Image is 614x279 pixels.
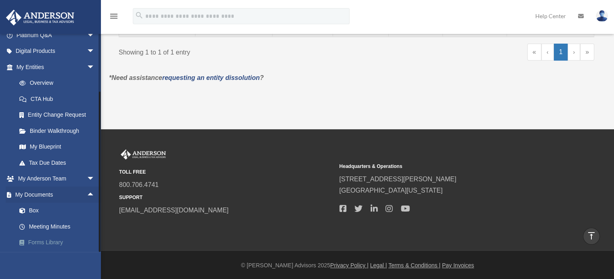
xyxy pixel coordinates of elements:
div: © [PERSON_NAME] Advisors 2025 [101,260,614,271]
a: Notarize [11,250,107,266]
a: 1 [554,44,568,61]
small: TOLL FREE [119,168,333,176]
span: arrow_drop_up [87,187,103,203]
small: SUPPORT [119,193,333,202]
a: Tax Due Dates [11,155,103,171]
a: Next [568,44,580,61]
a: My Documentsarrow_drop_up [6,187,107,203]
img: Anderson Advisors Platinum Portal [4,10,77,25]
em: *Need assistance ? [109,74,264,81]
a: [STREET_ADDRESS][PERSON_NAME] [339,176,456,183]
a: [EMAIL_ADDRESS][DOMAIN_NAME] [119,207,228,214]
span: arrow_drop_down [87,27,103,44]
a: 800.706.4741 [119,181,159,188]
span: arrow_drop_down [87,59,103,76]
i: menu [109,11,119,21]
img: User Pic [596,10,608,22]
a: Binder Walkthrough [11,123,103,139]
img: Anderson Advisors Platinum Portal [119,149,168,160]
div: Showing 1 to 1 of 1 entry [119,44,350,58]
span: arrow_drop_down [87,43,103,60]
small: Headquarters & Operations [339,162,553,171]
a: Privacy Policy | [330,262,369,269]
a: My Anderson Teamarrow_drop_down [6,171,107,187]
i: vertical_align_top [587,231,596,241]
a: vertical_align_top [583,228,600,245]
a: menu [109,14,119,21]
a: My Entitiesarrow_drop_down [6,59,103,75]
a: My Blueprint [11,139,103,155]
a: Box [11,203,107,219]
a: Platinum Q&Aarrow_drop_down [6,27,107,43]
a: requesting an entity dissolution [162,74,260,81]
a: Digital Productsarrow_drop_down [6,43,107,59]
a: Legal | [370,262,387,269]
a: Pay Invoices [442,262,474,269]
a: Previous [541,44,554,61]
a: First [527,44,541,61]
a: [GEOGRAPHIC_DATA][US_STATE] [339,187,442,194]
a: Entity Change Request [11,107,103,123]
a: Forms Library [11,235,107,251]
span: arrow_drop_down [87,171,103,187]
a: Last [580,44,594,61]
a: Overview [11,75,99,91]
a: Meeting Minutes [11,218,107,235]
i: search [135,11,144,20]
a: CTA Hub [11,91,103,107]
a: Terms & Conditions | [388,262,440,269]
